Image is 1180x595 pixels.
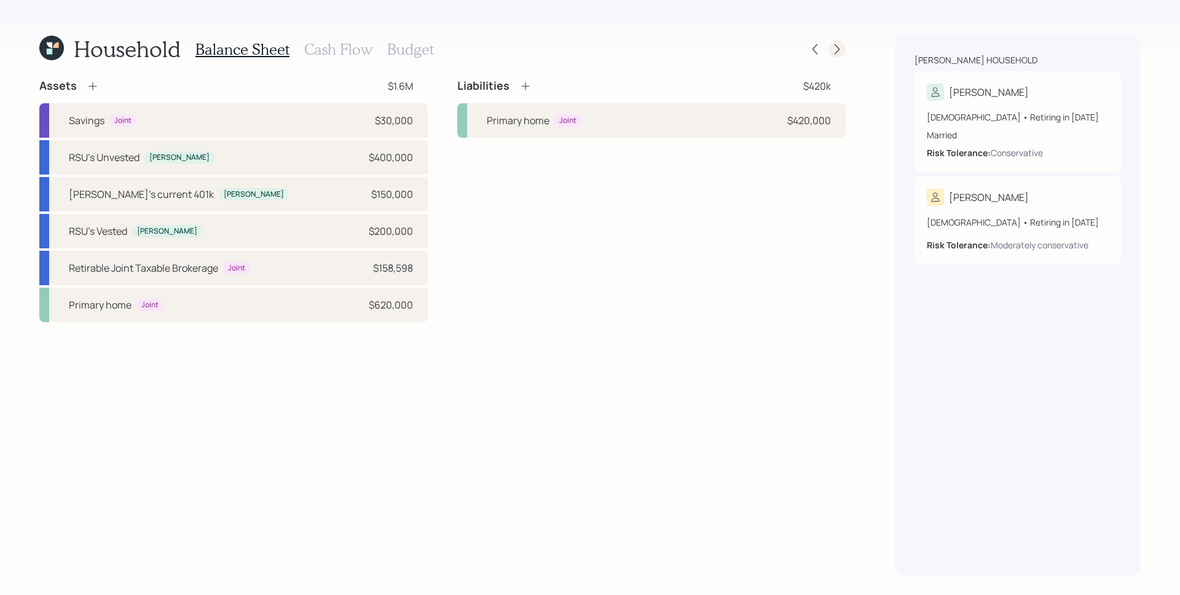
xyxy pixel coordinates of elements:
[69,187,214,202] div: [PERSON_NAME]'s current 401k
[69,261,218,275] div: Retirable Joint Taxable Brokerage
[69,297,132,312] div: Primary home
[487,113,549,128] div: Primary home
[927,239,991,251] b: Risk Tolerance:
[991,238,1088,251] div: Moderately conservative
[927,128,1109,141] div: Married
[927,216,1109,229] div: [DEMOGRAPHIC_DATA] • Retiring in [DATE]
[39,79,77,93] h4: Assets
[927,147,991,159] b: Risk Tolerance:
[388,79,413,93] div: $1.6M
[373,261,413,275] div: $158,598
[69,150,140,165] div: RSU's Unvested
[914,54,1037,66] div: [PERSON_NAME] household
[991,146,1043,159] div: Conservative
[369,297,413,312] div: $620,000
[375,113,413,128] div: $30,000
[387,41,434,58] h3: Budget
[114,116,132,126] div: Joint
[949,85,1029,100] div: [PERSON_NAME]
[74,36,181,62] h1: Household
[787,113,831,128] div: $420,000
[803,79,831,93] div: $420k
[949,190,1029,205] div: [PERSON_NAME]
[137,226,197,237] div: [PERSON_NAME]
[69,113,104,128] div: Savings
[224,189,284,200] div: [PERSON_NAME]
[149,152,210,163] div: [PERSON_NAME]
[304,41,372,58] h3: Cash Flow
[195,41,289,58] h3: Balance Sheet
[141,300,159,310] div: Joint
[228,263,245,274] div: Joint
[69,224,127,238] div: RSU's Vested
[559,116,576,126] div: Joint
[371,187,413,202] div: $150,000
[369,150,413,165] div: $400,000
[369,224,413,238] div: $200,000
[927,111,1109,124] div: [DEMOGRAPHIC_DATA] • Retiring in [DATE]
[457,79,509,93] h4: Liabilities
